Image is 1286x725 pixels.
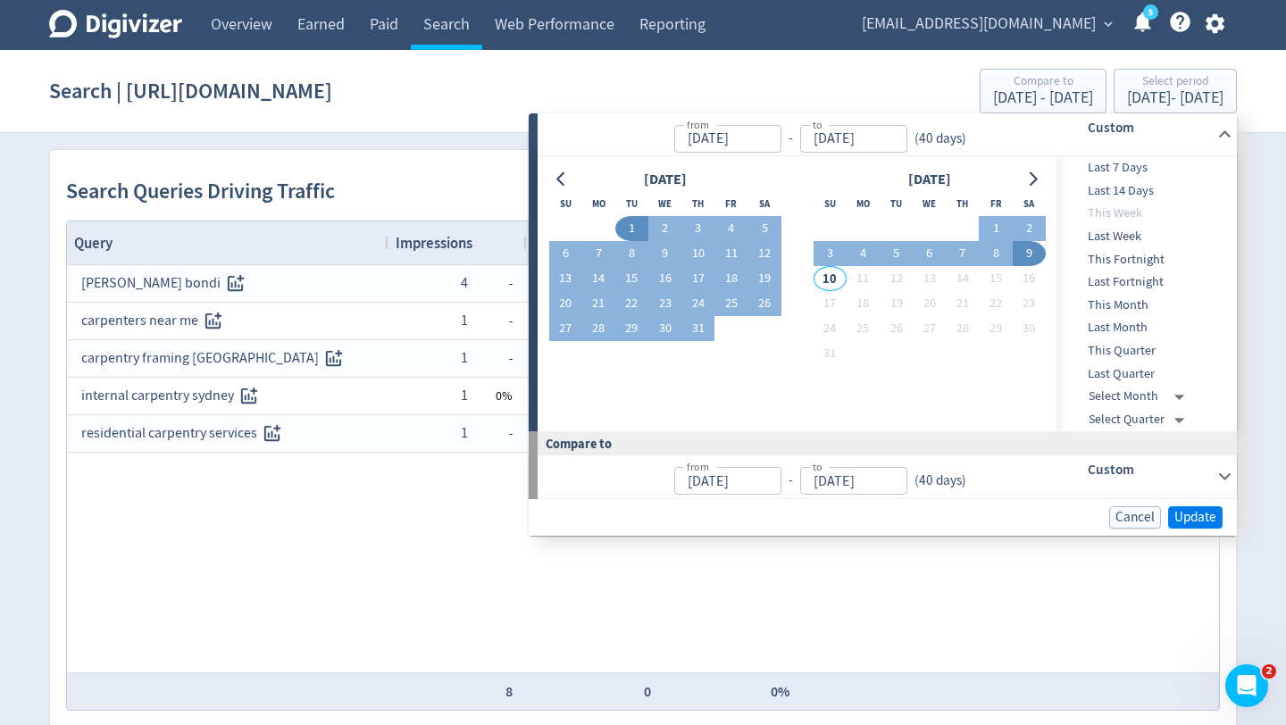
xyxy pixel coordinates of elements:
[748,291,781,316] button: 26
[1174,511,1216,524] span: Update
[781,471,800,491] div: -
[946,316,979,341] button: 28
[979,191,1012,216] th: Friday
[1056,156,1233,431] nav: presets
[538,156,1237,431] div: from-to(40 days)Custom
[66,177,343,207] h2: Search Queries Driving Traffic
[714,266,747,291] button: 18
[582,241,615,266] button: 7
[1056,364,1233,384] span: Last Quarter
[1056,248,1233,271] div: This Fortnight
[681,291,714,316] button: 24
[1013,191,1046,216] th: Saturday
[615,216,648,241] button: 1
[813,459,823,474] label: to
[913,266,946,291] button: 13
[1089,408,1191,431] div: Select Quarter
[979,266,1012,291] button: 15
[687,117,709,132] label: from
[880,266,913,291] button: 12
[639,168,692,192] div: [DATE]
[856,10,1117,38] button: [EMAIL_ADDRESS][DOMAIN_NAME]
[1013,266,1046,291] button: 16
[1056,158,1233,178] span: Last 7 Days
[468,266,513,301] span: -
[648,291,681,316] button: 23
[1056,294,1233,317] div: This Month
[644,682,651,701] span: 0
[946,266,979,291] button: 14
[198,306,228,336] button: Track this search query
[979,316,1012,341] button: 29
[529,431,1237,455] div: Compare to
[907,471,966,491] div: ( 40 days )
[681,216,714,241] button: 3
[461,387,468,404] span: 1
[461,274,468,292] span: 4
[771,682,789,701] span: 0%
[1088,117,1210,138] h6: Custom
[396,233,472,253] span: Impressions
[81,379,374,413] div: internal carpentry sydney
[714,291,747,316] button: 25
[1056,225,1233,248] div: Last Week
[582,266,615,291] button: 14
[1056,318,1233,337] span: Last Month
[648,316,681,341] button: 30
[907,129,973,149] div: ( 40 days )
[468,304,513,338] span: -
[880,291,913,316] button: 19
[74,233,113,253] span: Query
[880,241,913,266] button: 5
[1143,4,1158,20] a: 5
[49,62,332,120] h1: Search | [URL][DOMAIN_NAME]
[582,291,615,316] button: 21
[1056,339,1233,362] div: This Quarter
[880,191,913,216] th: Tuesday
[748,266,781,291] button: 19
[1056,362,1233,386] div: Last Quarter
[946,241,979,266] button: 7
[81,266,374,301] div: [PERSON_NAME] bondi
[234,381,263,411] button: Track this search query
[814,266,847,291] button: 10
[1013,316,1046,341] button: 30
[814,241,847,266] button: 3
[505,682,513,701] span: 8
[903,168,956,192] div: [DATE]
[1056,296,1233,315] span: This Month
[681,316,714,341] button: 31
[461,349,468,367] span: 1
[979,291,1012,316] button: 22
[862,10,1096,38] span: [EMAIL_ADDRESS][DOMAIN_NAME]
[913,291,946,316] button: 20
[847,266,880,291] button: 11
[814,291,847,316] button: 17
[461,424,468,442] span: 1
[549,167,575,192] button: Go to previous month
[1168,506,1223,529] button: Update
[538,455,1237,498] div: from-to(40 days)Custom
[946,191,979,216] th: Thursday
[461,312,468,329] span: 1
[913,241,946,266] button: 6
[1056,316,1233,339] div: Last Month
[81,416,374,451] div: residential carpentry services
[748,216,781,241] button: 5
[1056,341,1233,361] span: This Quarter
[615,316,648,341] button: 29
[913,316,946,341] button: 27
[681,191,714,216] th: Thursday
[1013,291,1046,316] button: 23
[1115,511,1155,524] span: Cancel
[221,269,250,298] button: Track this search query
[748,241,781,266] button: 12
[648,216,681,241] button: 2
[980,69,1106,113] button: Compare to[DATE] - [DATE]
[1089,385,1191,408] div: Select Month
[538,113,1237,156] div: from-to(40 days)Custom
[1056,156,1233,179] div: Last 7 Days
[615,291,648,316] button: 22
[615,241,648,266] button: 8
[1056,271,1233,294] div: Last Fortnight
